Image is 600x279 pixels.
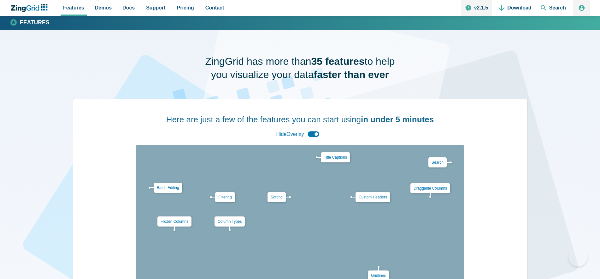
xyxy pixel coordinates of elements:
a: Title Captions [324,155,347,160]
a: Filtering [218,195,232,199]
iframe: Toggle Customer Support [568,247,587,266]
strong: 35 features [311,56,365,67]
span: Pricing [177,3,194,12]
span: Support [146,3,165,12]
strong: Features [20,20,50,26]
h1: ZingGrid has more than to help you visualize your data [197,55,403,81]
a: Sorting [271,195,283,199]
a: Custom Headers [359,195,387,199]
a: Gridlines [371,273,386,278]
h2: Here are just a few of the features you can start using [78,114,522,125]
span: Docs [122,3,135,12]
a: Batch Editing [157,185,179,190]
span: Contact [205,3,224,12]
strong: faster than ever [314,69,389,80]
a: Search [432,160,444,165]
strong: in under 5 minutes [361,115,434,124]
span: Features [63,3,84,12]
a: ZingChart Logo. Click to return to the homepage [10,4,51,12]
a: Frozen Columns [161,219,188,224]
span: Demos [95,3,112,12]
a: Column Types [218,219,242,224]
a: Draggable Columns [414,186,447,191]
